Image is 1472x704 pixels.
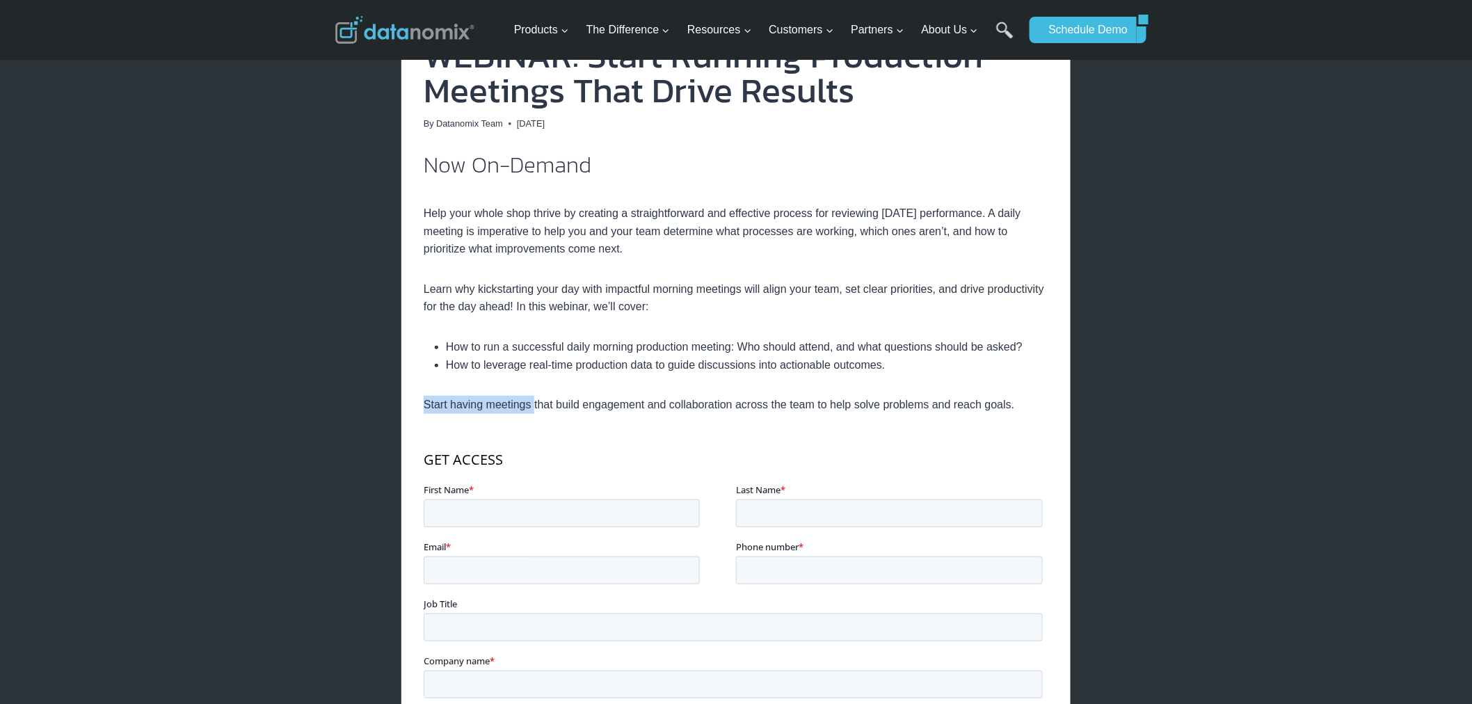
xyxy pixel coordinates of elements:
[424,38,1048,108] h1: WEBINAR: Start Running Production Meetings That Drive Results
[446,356,1048,374] li: How to leverage real-time production data to guide discussions into actionable outcomes.
[335,16,474,44] img: Datanomix
[424,154,1048,176] h2: Now On-Demand
[424,280,1048,316] p: Learn why kickstarting your day with impactful morning meetings will align your team, set clear p...
[922,21,979,39] span: About Us
[436,118,503,129] a: Datanomix Team
[446,338,1048,356] li: How to run a successful daily morning production meeting: Who should attend, and what questions s...
[424,117,434,131] span: By
[509,8,1023,53] nav: Primary Navigation
[851,21,904,39] span: Partners
[769,21,833,39] span: Customers
[586,21,671,39] span: The Difference
[687,21,751,39] span: Resources
[517,117,545,131] time: [DATE]
[996,22,1014,53] a: Search
[424,187,1048,258] p: Help your whole shop thrive by creating a straightforward and effective process for reviewing [DA...
[424,396,1048,414] p: Start having meetings that build engagement and collaboration across the team to help solve probl...
[1030,17,1137,43] a: Schedule Demo
[514,21,569,39] span: Products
